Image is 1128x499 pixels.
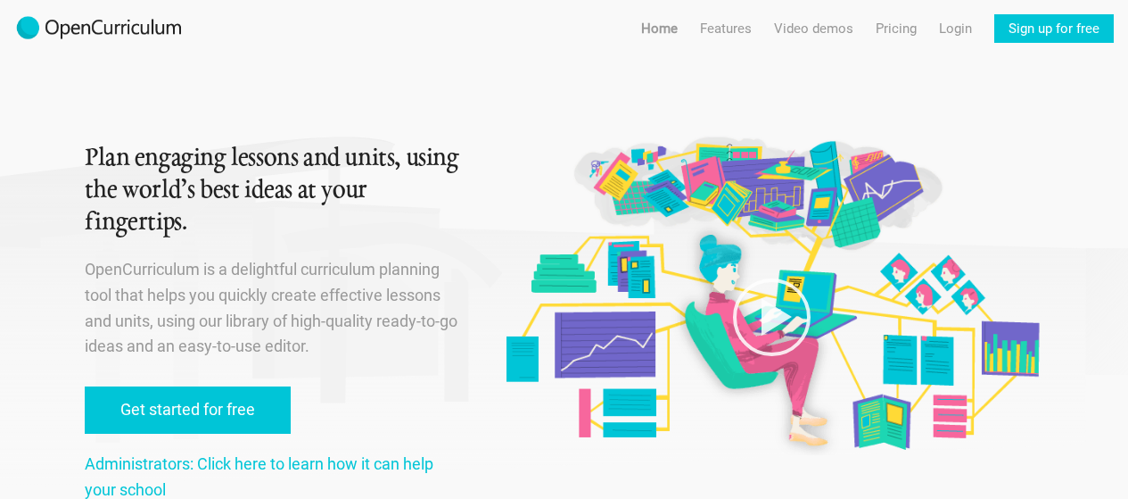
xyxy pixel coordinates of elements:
[641,14,678,43] a: Home
[939,14,972,43] a: Login
[85,257,462,360] p: OpenCurriculum is a delightful curriculum planning tool that helps you quickly create effective l...
[85,454,433,499] a: Administrators: Click here to learn how it can help your school
[876,14,917,43] a: Pricing
[14,14,184,43] img: 2017-logo-m.png
[774,14,853,43] a: Video demos
[85,387,291,434] a: Get started for free
[700,14,752,43] a: Features
[994,14,1114,43] a: Sign up for free
[85,143,462,239] h1: Plan engaging lessons and units, using the world’s best ideas at your fingertips.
